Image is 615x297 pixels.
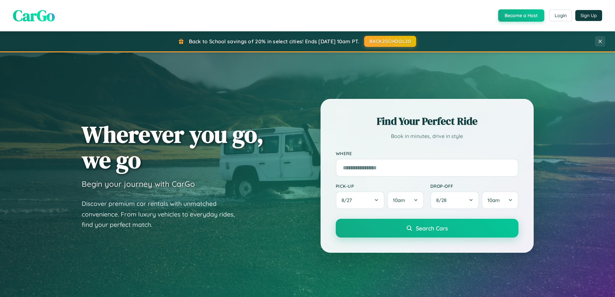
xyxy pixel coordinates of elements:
button: 8/28 [430,191,479,209]
button: 10am [387,191,424,209]
h3: Begin your journey with CarGo [82,179,195,189]
button: Sign Up [575,10,602,21]
button: Login [549,10,572,21]
span: Search Cars [416,225,448,232]
p: Discover premium car rentals with unmatched convenience. From luxury vehicles to everyday rides, ... [82,198,243,230]
p: Book in minutes, drive in style [336,132,518,141]
span: Back to School savings of 20% in select cities! Ends [DATE] 10am PT. [189,38,359,45]
h2: Find Your Perfect Ride [336,114,518,128]
button: Become a Host [498,9,544,22]
button: Search Cars [336,219,518,238]
span: 10am [393,197,405,203]
span: 8 / 28 [436,197,450,203]
button: BACK2SCHOOL20 [364,36,416,47]
label: Where [336,151,518,156]
label: Drop-off [430,183,518,189]
span: 10am [487,197,500,203]
span: CarGo [13,5,55,26]
h1: Wherever you go, we go [82,122,264,173]
label: Pick-up [336,183,424,189]
button: 10am [482,191,518,209]
button: 8/27 [336,191,385,209]
span: 8 / 27 [342,197,355,203]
